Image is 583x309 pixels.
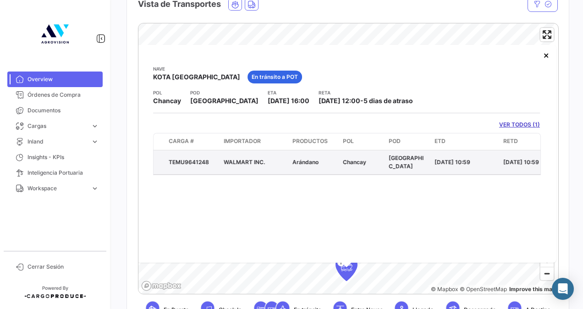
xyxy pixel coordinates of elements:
[169,158,216,166] div: TEMU9641248
[224,159,265,166] span: WALMART INC.
[27,106,99,115] span: Documentos
[503,159,539,166] span: [DATE] 10:59
[537,46,555,64] button: Close popup
[7,149,103,165] a: Insights - KPIs
[360,97,363,105] span: -
[7,103,103,118] a: Documentos
[27,184,87,193] span: Workspace
[190,89,258,96] app-card-info-title: POD
[292,159,319,166] span: Arándano
[292,137,328,145] span: Productos
[335,254,357,281] div: Map marker
[91,122,99,130] span: expand_more
[343,137,354,145] span: POL
[363,97,413,105] span: 5 dias de atraso
[268,89,309,96] app-card-info-title: ETA
[540,267,554,280] button: Zoom out
[91,138,99,146] span: expand_more
[552,278,574,300] div: Abrir Intercom Messenger
[319,97,360,105] span: [DATE] 12:00
[431,133,500,150] datatable-header-cell: ETD
[153,96,181,105] span: Chancay
[27,169,99,177] span: Inteligencia Portuaria
[32,11,78,57] img: 4b7f8542-3a82-4138-a362-aafd166d3a59.jpg
[385,133,431,150] datatable-header-cell: POD
[431,286,458,292] a: Mapbox
[141,281,181,291] a: Mapbox logo
[434,137,445,145] span: ETD
[153,89,181,96] app-card-info-title: POL
[460,286,507,292] a: OpenStreetMap
[499,121,540,129] a: VER TODOS (1)
[190,96,258,105] span: [GEOGRAPHIC_DATA]
[343,159,366,166] span: Chancay
[7,72,103,87] a: Overview
[319,89,413,96] app-card-info-title: RETA
[252,73,298,81] span: En tránsito a POT
[7,87,103,103] a: Órdenes de Compra
[268,97,309,105] span: [DATE] 16:00
[169,137,194,145] span: Carga #
[289,133,339,150] datatable-header-cell: Productos
[389,154,423,170] span: [GEOGRAPHIC_DATA]
[500,133,568,150] datatable-header-cell: RETD
[389,137,401,145] span: POD
[27,263,99,271] span: Cerrar Sesión
[165,133,220,150] datatable-header-cell: Carga #
[503,137,518,145] span: RETD
[224,137,261,145] span: Importador
[540,28,554,41] button: Enter fullscreen
[509,286,556,292] a: Map feedback
[27,122,87,130] span: Cargas
[91,184,99,193] span: expand_more
[7,165,103,181] a: Inteligencia Portuaria
[27,153,99,161] span: Insights - KPIs
[220,133,289,150] datatable-header-cell: Importador
[339,133,385,150] datatable-header-cell: POL
[153,65,240,72] app-card-info-title: Nave
[434,159,470,166] span: [DATE] 10:59
[27,91,99,99] span: Órdenes de Compra
[27,138,87,146] span: Inland
[153,72,240,82] span: KOTA [GEOGRAPHIC_DATA]
[138,23,554,294] canvas: Map
[27,75,99,83] span: Overview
